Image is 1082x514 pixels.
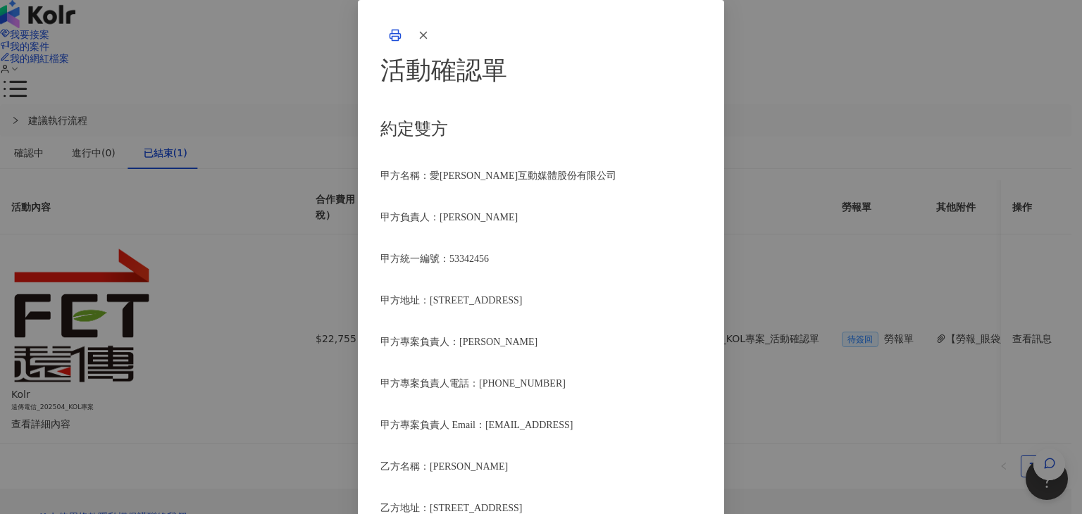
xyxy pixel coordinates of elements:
span: 甲方統一編號：53342456 [380,253,489,264]
span: 甲方地址：[STREET_ADDRESS] [380,295,522,306]
span: 甲方專案負責人：[PERSON_NAME] [380,337,537,347]
span: 乙方名稱：[PERSON_NAME] [380,461,508,472]
span: 乙方地址：[STREET_ADDRESS] [380,503,522,513]
span: 甲方名稱：愛[PERSON_NAME]互動媒體股份有限公司 [380,170,616,181]
span: 甲方專案負責人電話：[PHONE_NUMBER] [380,378,566,389]
span: 甲方專案負責人 Email：[EMAIL_ADDRESS] [380,420,573,430]
span: 活動確認單 [380,56,507,84]
span: 約定雙方 [380,120,448,138]
span: 甲方負責人：[PERSON_NAME] [380,212,518,222]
